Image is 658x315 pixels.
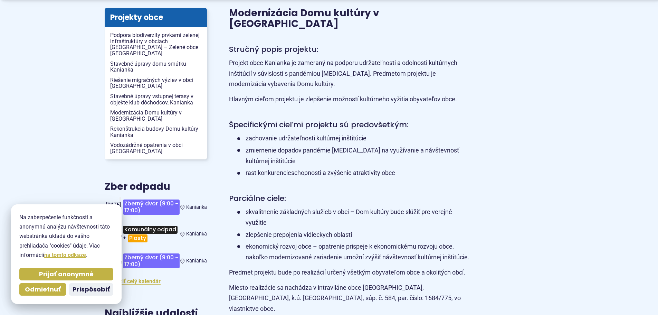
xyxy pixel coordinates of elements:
[105,278,161,285] a: Zobraziť celý kalendár
[110,140,201,156] span: Vodozádržné opatrenia v obci [GEOGRAPHIC_DATA]
[229,282,474,314] p: Miesto realizácie sa nachádza v intraviláne obce [GEOGRAPHIC_DATA], [GEOGRAPHIC_DATA], k.ú. [GEOG...
[105,140,207,156] a: Vodozádržné opatrenia v obci [GEOGRAPHIC_DATA]
[105,124,207,140] a: Rekonštrukcia budovy Domu kultúry Kanianka
[105,182,207,192] h3: Zber odpadu
[229,119,409,130] span: Špecifickými cieľmi projektu sú predovšetkým:
[106,202,121,207] span: [DATE]
[105,75,207,91] a: Riešenie migračných výziev v obci [GEOGRAPHIC_DATA]
[110,124,201,140] span: Rekonštrukcia budovy Domu kultúry Kanianka
[110,108,201,124] span: Modernizácia Domu kultúry v [GEOGRAPHIC_DATA]
[128,234,147,242] span: Plasty
[19,283,66,296] button: Odmietnuť
[19,268,113,280] button: Prijať anonymné
[105,223,207,245] a: Komunálny odpad+Plasty Kanianka [DATE] Zajtra
[123,200,180,214] span: Zberný dvor (9:00 - 17:00)
[237,230,474,240] li: zlepšenie prepojenia vidieckych oblastí
[73,286,110,294] span: Prispôsobiť
[123,253,180,268] span: Zberný dvor (9:00 - 17:00)
[237,168,474,178] li: rast konkurencieschopnosti a zvýšenie atraktivity obce
[110,30,201,58] span: Podpora biodiverzity prvkami zelenej infraštruktúry v obciach [GEOGRAPHIC_DATA] – Zelené obce [GE...
[25,286,61,294] span: Odmietnuť
[229,6,379,30] span: Modernizácia Domu kultúry v [GEOGRAPHIC_DATA]
[237,241,474,262] li: ekonomický rozvoj obce – opatrenie prispeje k ekonomickému rozvoju obce, nakoľko modernizované za...
[105,30,207,58] a: Podpora biodiverzity prvkami zelenej infraštruktúry v obciach [GEOGRAPHIC_DATA] – Zelené obce [GE...
[229,44,318,55] span: Stručný popis projektu:
[105,251,207,271] a: Zberný dvor (9:00 - 17:00) Kanianka [DATE] [PERSON_NAME]
[39,270,94,278] span: Prijať anonymné
[229,193,286,204] span: Parciálne ciele:
[105,59,207,75] a: Stavebné úpravy domu smútku Kanianka
[123,226,178,234] span: Komunálny odpad
[229,94,474,105] p: Hlavným cieľom projektu je zlepšenie možností kultúrneho vyžitia obyvateľov obce.
[186,258,207,264] span: Kanianka
[105,91,207,108] a: Stavebné úpravy vstupnej terasy v objekte klub dôchodcov, Kanianka
[69,283,113,296] button: Prispôsobiť
[237,133,474,144] li: zachovanie udržateľnosti kultúrnej inštitúcie
[186,231,207,237] span: Kanianka
[237,145,474,166] li: zmiernenie dopadov pandémie [MEDICAL_DATA] na využívanie a návštevnosť kultúrnej inštitúcie
[105,8,207,27] h3: Projekty obce
[105,197,207,217] a: Zberný dvor (9:00 - 17:00) Kanianka [DATE] Dnes
[186,204,207,210] span: Kanianka
[122,223,180,245] h3: +
[19,213,113,260] p: Na zabezpečenie funkčnosti a anonymnú analýzu návštevnosti táto webstránka ukladá do vášho prehli...
[110,91,201,108] span: Stavebné úpravy vstupnej terasy v objekte klub dôchodcov, Kanianka
[229,58,474,90] p: Projekt obce Kanianka je zameraný na podporu udržateľnosti a odolnosti kultúrnych inštitúcií v sú...
[105,108,207,124] a: Modernizácia Domu kultúry v [GEOGRAPHIC_DATA]
[229,267,474,278] p: Predmet projektu bude po realizácií určený všetkým obyvateľom obce a okolitých obcí.
[237,207,474,228] li: skvalitnenie základných služieb v obci – Dom kultúry bude slúžiť pre verejné využitie
[44,252,86,258] a: na tomto odkaze
[110,75,201,91] span: Riešenie migračných výziev v obci [GEOGRAPHIC_DATA]
[110,59,201,75] span: Stavebné úpravy domu smútku Kanianka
